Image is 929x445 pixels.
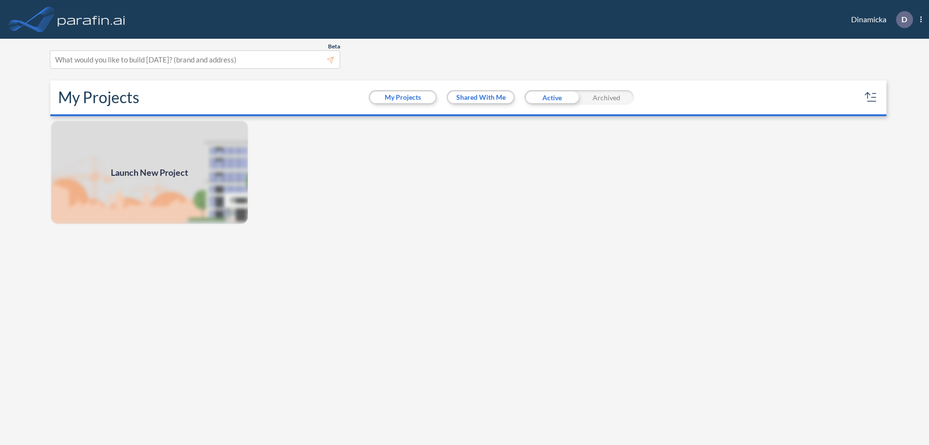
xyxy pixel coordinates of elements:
[863,90,879,105] button: sort
[837,11,922,28] div: Dinamicka
[524,90,579,105] div: Active
[50,120,249,225] img: add
[50,120,249,225] a: Launch New Project
[58,88,139,107] h2: My Projects
[579,90,634,105] div: Archived
[56,10,127,29] img: logo
[328,43,340,50] span: Beta
[370,92,435,103] button: My Projects
[901,15,907,24] p: D
[111,166,188,179] span: Launch New Project
[448,92,513,103] button: Shared With Me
